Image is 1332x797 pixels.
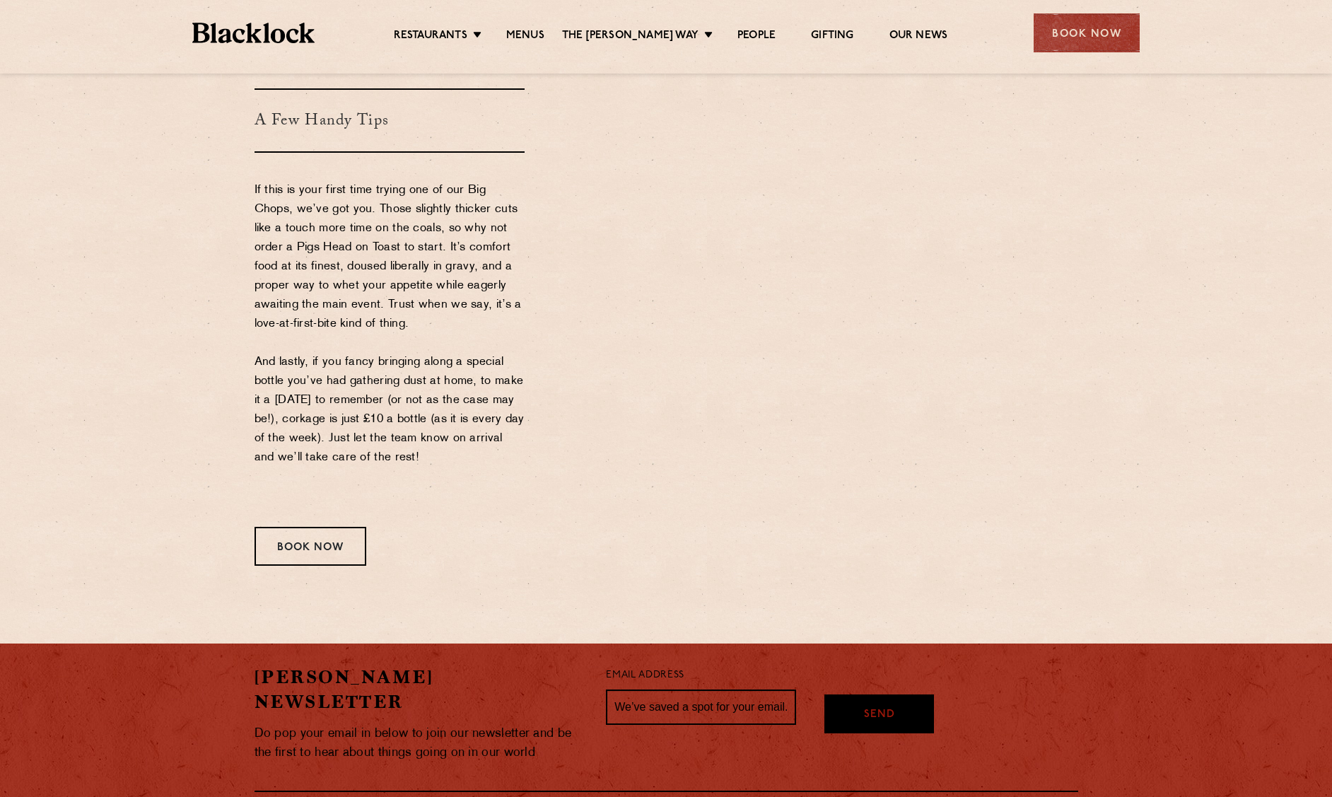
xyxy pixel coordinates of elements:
input: We’ve saved a spot for your email... [606,690,796,725]
img: Jun24-BLSummer-02924.jpg [606,32,1077,566]
div: Book Now [255,527,366,566]
div: Book Now [1034,13,1140,52]
h2: [PERSON_NAME] Newsletter [255,665,585,714]
a: Menus [506,29,544,45]
label: Email Address [606,668,684,684]
img: BL_Textured_Logo-footer-cropped.svg [192,23,315,43]
a: The [PERSON_NAME] Way [562,29,699,45]
a: People [737,29,776,45]
p: If this is your first time trying one of our Big Chops, we’ve got you. Those slightly thicker cut... [255,181,525,506]
a: Gifting [811,29,853,45]
a: Our News [889,29,948,45]
p: Do pop your email in below to join our newsletter and be the first to hear about things going on ... [255,724,585,762]
span: Send [864,707,895,723]
a: Restaurants [394,29,467,45]
h3: A Few Handy Tips [255,88,525,153]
